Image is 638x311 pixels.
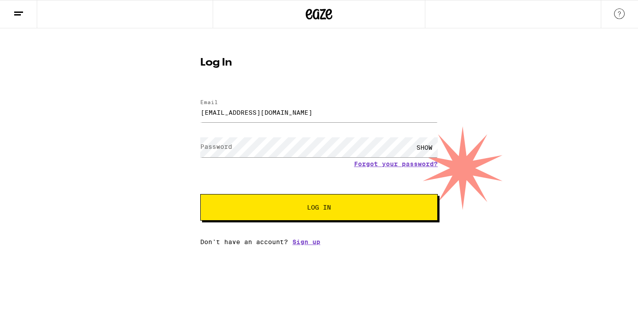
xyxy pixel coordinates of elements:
[200,58,438,68] h1: Log In
[200,99,218,105] label: Email
[200,238,438,245] div: Don't have an account?
[411,137,438,157] div: SHOW
[5,6,64,13] span: Hi. Need any help?
[354,160,438,167] a: Forgot your password?
[307,204,331,210] span: Log In
[200,102,438,122] input: Email
[292,238,320,245] a: Sign up
[200,143,232,150] label: Password
[200,194,438,221] button: Log In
